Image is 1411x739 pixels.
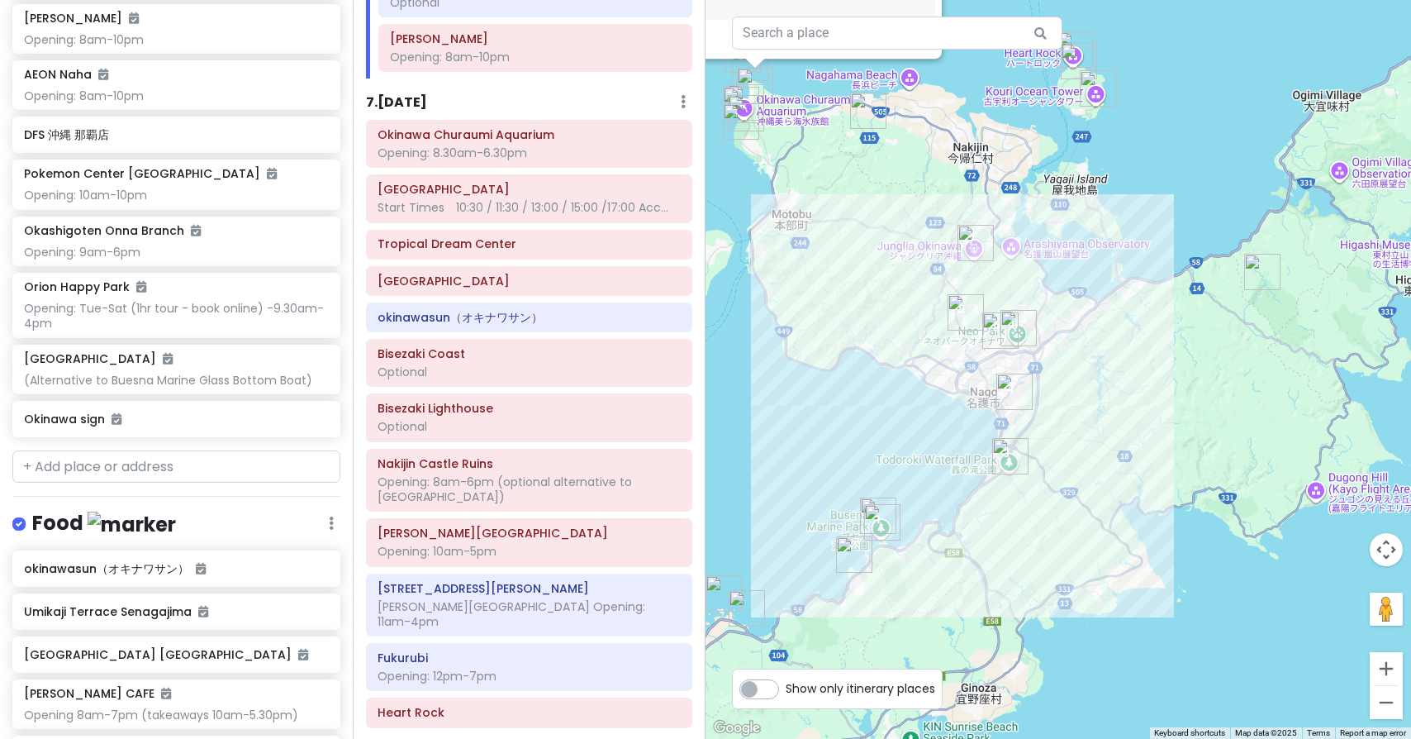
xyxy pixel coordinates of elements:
[161,688,171,699] i: Added to itinerary
[836,536,872,573] div: Halekulani Okinawa
[24,32,328,47] div: Opening: 8am-10pm
[737,68,773,104] div: okinawasun（オキナワサン）
[1370,593,1403,626] button: Drag Pegman onto the map to open Street View
[378,456,681,471] h6: Nakijin Castle Ruins
[378,599,681,629] div: [PERSON_NAME][GEOGRAPHIC_DATA] Opening: 11am-4pm
[24,351,173,366] h6: [GEOGRAPHIC_DATA]
[378,526,681,541] h6: Kouri Ocean Tower
[267,168,277,179] i: Added to itinerary
[378,669,681,684] div: Opening: 12pm-7pm
[1061,43,1097,79] div: Fukurubi
[378,145,681,160] div: Opening: 8.30am-6.30pm
[24,67,108,82] h6: AEON Naha
[378,182,681,197] h6: Kaiyohaku Park Dolphin Lagoon
[982,312,1019,349] div: AEON Nago
[1080,70,1116,107] div: Kouri Ocean Tower
[1000,310,1037,346] div: Neo Park
[24,412,328,427] h6: Okinawa sign
[378,651,681,665] h6: Fukurubi
[786,679,935,698] span: Show only itinerary places
[298,649,308,660] i: Added to itinerary
[24,127,328,142] h6: DFS 沖縄 那覇店
[136,281,146,293] i: Added to itinerary
[24,245,328,260] div: Opening: 9am-6pm
[1340,728,1406,737] a: Report a map error
[24,561,328,576] h6: okinawasun（オキナワサン）
[1057,31,1093,68] div: Heart Rock
[728,95,764,131] div: Oceanic Culture Museum Planetarium
[24,11,139,26] h6: [PERSON_NAME]
[129,12,139,24] i: Added to itinerary
[728,84,764,121] div: Okinawa Churaumi Aquarium
[948,294,984,331] div: Nago Pineapple Park
[191,225,201,236] i: Added to itinerary
[24,188,328,203] div: Opening: 10am-10pm
[378,200,681,215] div: Start Times 10:30 / 11:30 / 13:00 / 15:00 /17:00 Acc...
[24,166,277,181] h6: Pokemon Center [GEOGRAPHIC_DATA]
[98,69,108,80] i: Added to itinerary
[24,279,146,294] h6: Orion Happy Park
[24,604,328,619] h6: Umikaji Terrace Senagajima
[196,563,206,575] i: Added to itinerary
[32,510,176,537] h4: Food
[723,103,759,140] div: Tropical Dream Center
[378,581,681,596] h6: 436-1 Kouri, Nakijin Village, Kunigami District, Okinawa Prefecture
[1370,686,1403,719] button: Zoom out
[1244,254,1280,290] div: Ta-taki Waterfall
[378,365,681,379] div: Optional
[378,474,681,504] div: Opening: 8am-6pm (optional alternative to [GEOGRAPHIC_DATA])
[24,301,328,331] div: Opening: Tue-Sat (1hr tour - book online) -9.30am-4pm
[378,544,681,559] div: Opening: 10am-5pm
[378,346,681,361] h6: Bisezaki Coast
[732,17,1062,50] input: Search a place
[732,45,768,81] div: Bisezaki Coast
[864,504,900,541] div: Busena Marine Park
[12,451,340,484] input: + Add place or address
[24,708,328,722] div: Opening 8am-7pm (takeaways 10am-5.30pm)
[24,88,328,103] div: Opening: 8am-10pm
[957,225,994,261] div: Junglia Okinawa
[729,590,765,627] div: Okashigoten Onna Branch
[24,686,171,701] h6: [PERSON_NAME] CAFE
[378,127,681,142] h6: Okinawa Churaumi Aquarium
[378,274,681,288] h6: Oceanic Culture Museum Planetarium
[24,647,328,662] h6: [GEOGRAPHIC_DATA] [GEOGRAPHIC_DATA]
[850,93,886,129] div: Nakijin Castle Ruins
[390,31,681,46] h6: AEON Nago
[112,413,121,425] i: Added to itinerary
[378,236,681,251] h6: Tropical Dream Center
[378,310,681,325] h6: okinawasun（オキナワサン）
[390,50,681,64] div: Opening: 8am-10pm
[366,94,427,112] h6: 7 . [DATE]
[1370,652,1403,685] button: Zoom in
[996,374,1033,410] div: Orion Happy Park
[1307,728,1330,737] a: Terms (opens in new tab)
[24,373,328,388] div: (Alternative to Buesna Marine Glass Bottom Boat)
[163,353,173,365] i: Added to itinerary
[705,575,742,612] div: Hyatt Regency Seragaki Island, Okinawa
[198,606,208,617] i: Added to itinerary
[378,419,681,434] div: Optional
[710,718,764,739] a: Open this area in Google Maps (opens a new window)
[710,718,764,739] img: Google
[378,705,681,720] h6: Heart Rock
[1370,533,1403,566] button: Map camera controls
[1154,727,1225,739] button: Keyboard shortcuts
[723,87,759,123] div: Kaiyohaku Park Dolphin Lagoon
[88,512,176,537] img: marker
[378,401,681,416] h6: Bisezaki Lighthouse
[860,498,896,534] div: Busena Glass Bottom Boat Rides
[24,223,201,238] h6: Okashigoten Onna Branch
[992,438,1029,474] div: Todoroki Waterfall Park
[1235,728,1297,737] span: Map data ©2025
